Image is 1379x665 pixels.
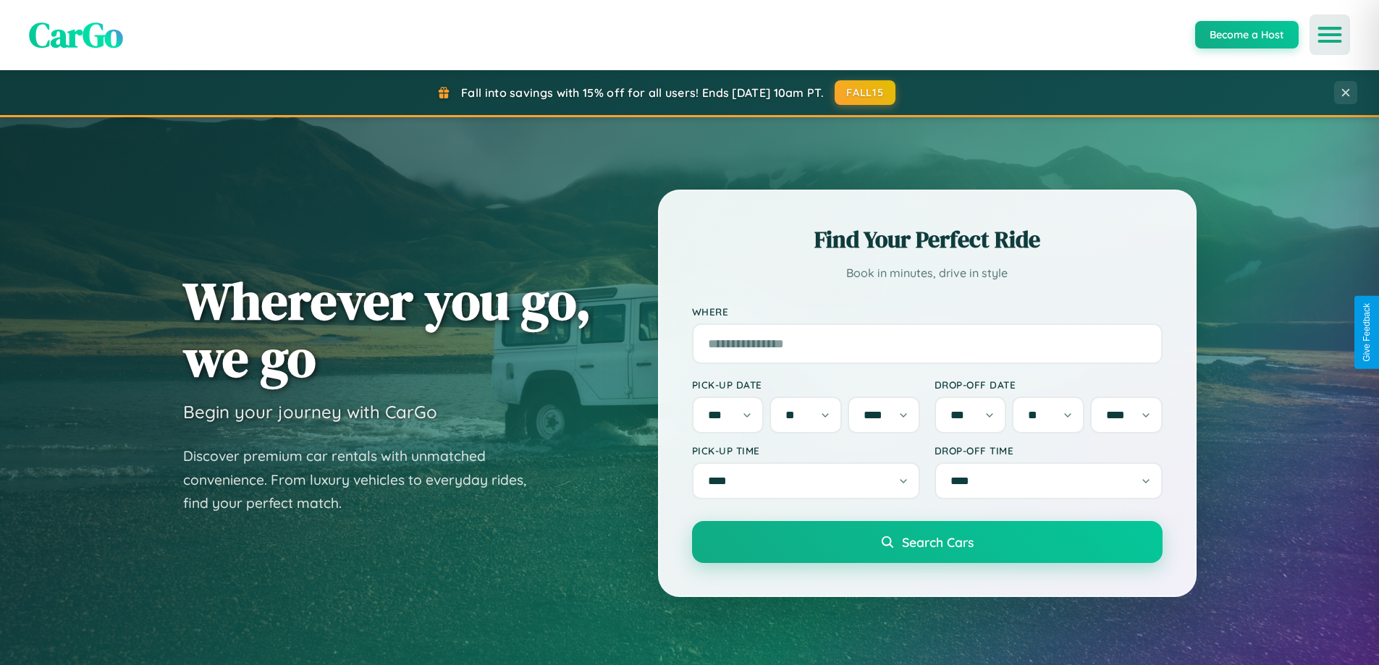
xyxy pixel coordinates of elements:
[692,521,1163,563] button: Search Cars
[902,534,974,550] span: Search Cars
[935,378,1163,391] label: Drop-off Date
[461,85,824,100] span: Fall into savings with 15% off for all users! Ends [DATE] 10am PT.
[935,444,1163,457] label: Drop-off Time
[1310,14,1350,55] button: Open menu
[692,444,920,457] label: Pick-up Time
[183,444,545,515] p: Discover premium car rentals with unmatched convenience. From luxury vehicles to everyday rides, ...
[692,224,1163,255] h2: Find Your Perfect Ride
[1195,21,1299,48] button: Become a Host
[1362,303,1372,362] div: Give Feedback
[183,272,591,386] h1: Wherever you go, we go
[692,263,1163,284] p: Book in minutes, drive in style
[835,80,895,105] button: FALL15
[183,401,437,423] h3: Begin your journey with CarGo
[692,305,1163,318] label: Where
[29,11,123,59] span: CarGo
[692,378,920,391] label: Pick-up Date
